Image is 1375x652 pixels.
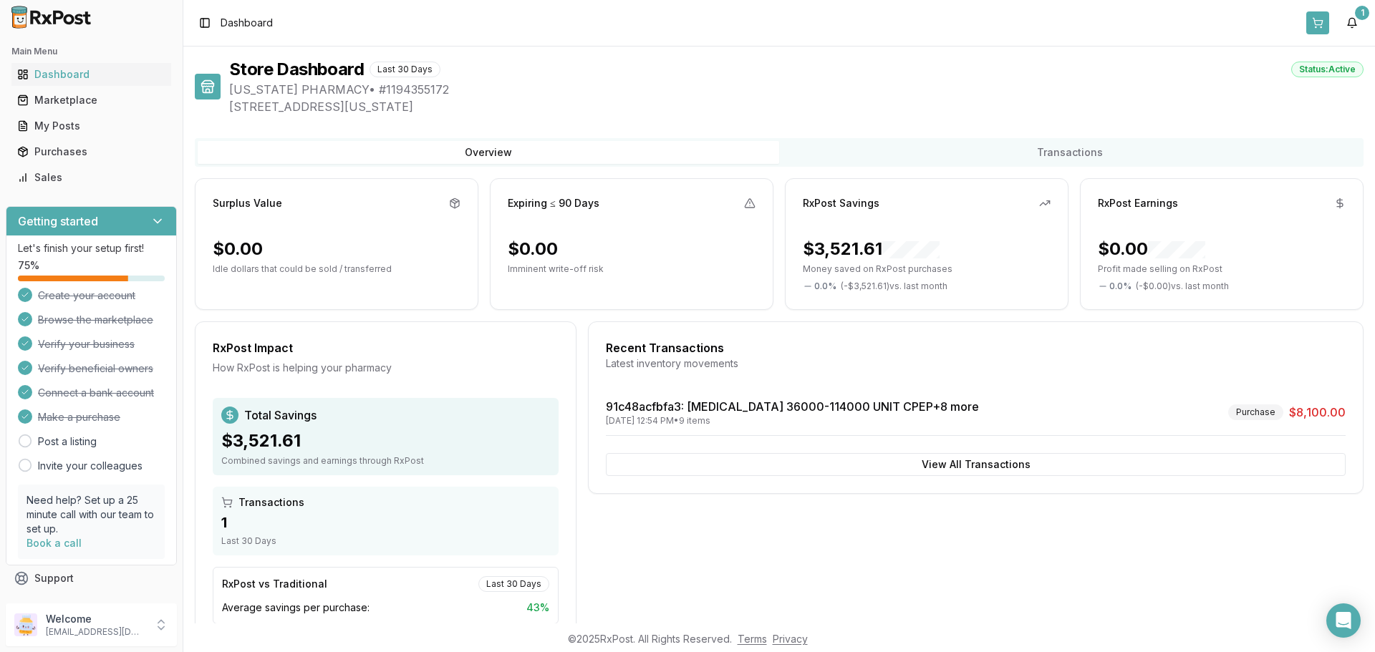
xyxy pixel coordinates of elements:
[1098,263,1346,275] p: Profit made selling on RxPost
[1355,6,1369,20] div: 1
[221,16,273,30] span: Dashboard
[46,612,145,626] p: Welcome
[26,537,82,549] a: Book a call
[803,196,879,210] div: RxPost Savings
[6,565,177,591] button: Support
[606,399,979,414] a: 91c48acfbfa3: [MEDICAL_DATA] 36000-114000 UNIT CPEP+8 more
[11,165,171,190] a: Sales
[17,93,165,107] div: Marketplace
[6,115,177,137] button: My Posts
[18,213,98,230] h3: Getting started
[814,281,836,292] span: 0.0 %
[606,356,1346,371] div: Latest inventory movements
[198,141,779,164] button: Overview
[38,313,153,327] span: Browse the marketplace
[779,141,1361,164] button: Transactions
[213,361,559,375] div: How RxPost is helping your pharmacy
[221,429,550,452] div: $3,521.61
[26,493,156,536] p: Need help? Set up a 25 minute call with our team to set up.
[229,98,1364,115] span: [STREET_ADDRESS][US_STATE]
[221,16,273,30] nav: breadcrumb
[508,238,558,261] div: $0.00
[213,238,263,261] div: $0.00
[1326,603,1361,638] div: Open Intercom Messenger
[1136,281,1229,292] span: ( - $0.00 ) vs. last month
[244,407,317,424] span: Total Savings
[1098,196,1178,210] div: RxPost Earnings
[6,6,97,29] img: RxPost Logo
[17,119,165,133] div: My Posts
[222,600,370,615] span: Average savings per purchase:
[803,263,1051,275] p: Money saved on RxPost purchases
[222,577,327,591] div: RxPost vs Traditional
[508,196,599,210] div: Expiring ≤ 90 Days
[773,633,808,645] a: Privacy
[6,166,177,189] button: Sales
[18,258,39,273] span: 75 %
[803,238,940,261] div: $3,521.61
[478,576,549,592] div: Last 30 Days
[38,337,135,351] span: Verify your business
[213,339,559,356] div: RxPost Impact
[46,626,145,638] p: [EMAIL_ADDRESS][DOMAIN_NAME]
[1228,404,1283,420] div: Purchase
[6,89,177,112] button: Marketplace
[213,196,282,210] div: Surplus Value
[1291,62,1364,77] div: Status: Active
[38,434,97,449] a: Post a listing
[38,386,154,400] span: Connect a bank account
[221,512,550,532] div: 1
[11,46,171,57] h2: Main Menu
[508,263,756,275] p: Imminent write-off risk
[11,113,171,139] a: My Posts
[14,613,37,636] img: User avatar
[1289,404,1346,421] span: $8,100.00
[221,535,550,547] div: Last 30 Days
[606,453,1346,476] button: View All Transactions
[606,339,1346,356] div: Recent Transactions
[1341,11,1364,34] button: 1
[38,459,143,473] a: Invite your colleagues
[11,139,171,165] a: Purchases
[229,58,364,81] h1: Store Dashboard
[238,495,304,510] span: Transactions
[34,597,83,611] span: Feedback
[841,281,947,292] span: ( - $3,521.61 ) vs. last month
[738,633,767,645] a: Terms
[17,170,165,185] div: Sales
[1109,281,1132,292] span: 0.0 %
[17,145,165,159] div: Purchases
[370,62,440,77] div: Last 30 Days
[606,415,979,427] div: [DATE] 12:54 PM • 9 items
[38,288,135,303] span: Create your account
[213,263,460,275] p: Idle dollars that could be sold / transferred
[38,410,120,424] span: Make a purchase
[17,67,165,82] div: Dashboard
[11,62,171,87] a: Dashboard
[526,600,549,615] span: 43 %
[1098,238,1205,261] div: $0.00
[18,241,165,256] p: Let's finish your setup first!
[6,140,177,163] button: Purchases
[6,63,177,86] button: Dashboard
[38,361,153,376] span: Verify beneficial owners
[221,455,550,467] div: Combined savings and earnings through RxPost
[229,81,1364,98] span: [US_STATE] PHARMACY • # 1194355172
[6,591,177,617] button: Feedback
[11,87,171,113] a: Marketplace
